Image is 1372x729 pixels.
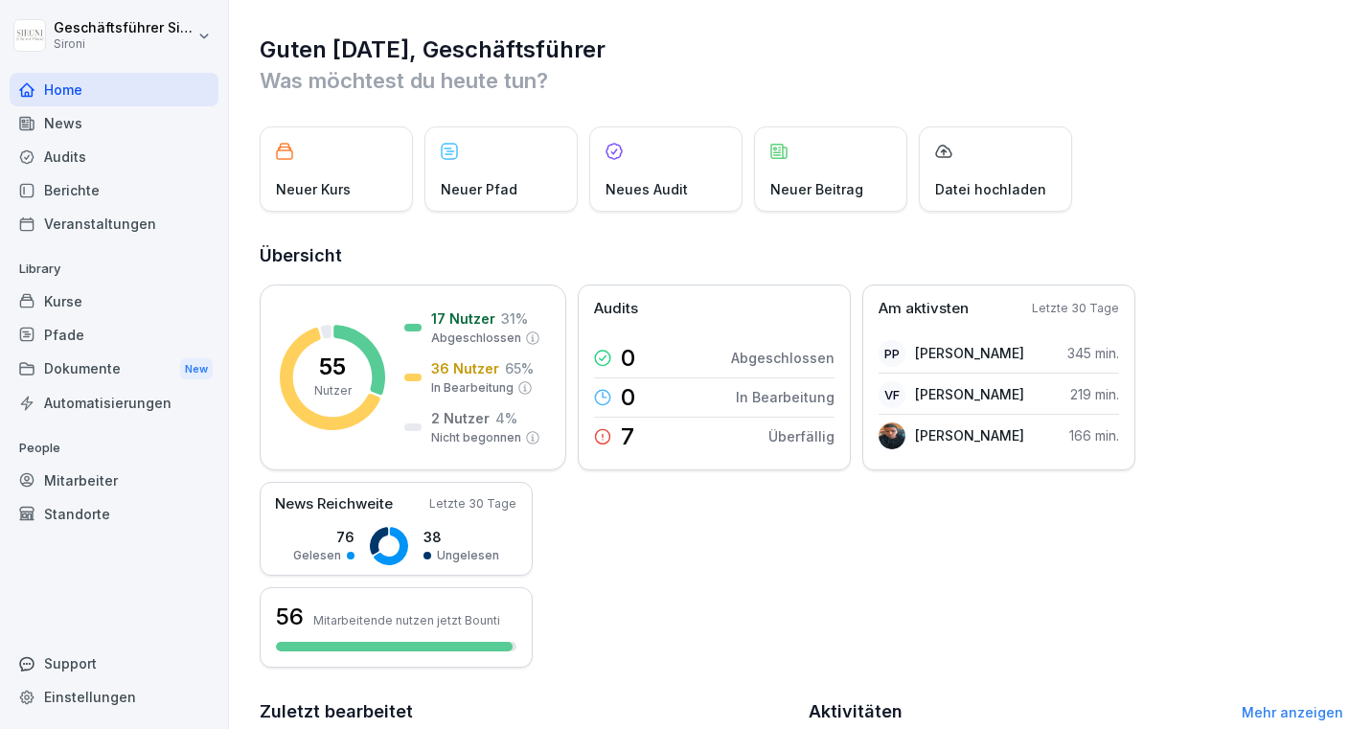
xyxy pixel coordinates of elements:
div: VF [879,381,905,408]
p: 2 Nutzer [431,408,490,428]
p: Geschäftsführer Sironi [54,20,194,36]
p: 36 Nutzer [431,358,499,378]
p: [PERSON_NAME] [915,384,1024,404]
p: Nutzer [314,382,352,399]
p: Gelesen [293,547,341,564]
a: DokumenteNew [10,352,218,387]
p: News Reichweite [275,493,393,515]
a: Veranstaltungen [10,207,218,240]
p: 65 % [505,358,534,378]
a: Mitarbeiter [10,464,218,497]
p: 345 min. [1067,343,1119,363]
p: Datei hochladen [935,179,1046,199]
div: PP [879,340,905,367]
h2: Zuletzt bearbeitet [260,698,795,725]
p: Am aktivsten [879,298,969,320]
p: 166 min. [1069,425,1119,445]
p: In Bearbeitung [736,387,835,407]
p: 7 [621,425,634,448]
a: Home [10,73,218,106]
p: 31 % [501,308,528,329]
p: 38 [423,527,499,547]
p: [PERSON_NAME] [915,425,1024,445]
p: Was möchtest du heute tun? [260,65,1343,96]
p: Sironi [54,37,194,51]
p: Neuer Beitrag [770,179,863,199]
h1: Guten [DATE], Geschäftsführer [260,34,1343,65]
p: Neuer Pfad [441,179,517,199]
a: Mehr anzeigen [1242,704,1343,720]
p: 0 [621,347,635,370]
p: 4 % [495,408,517,428]
div: Dokumente [10,352,218,387]
p: Neues Audit [606,179,688,199]
p: 0 [621,386,635,409]
a: Standorte [10,497,218,531]
div: Support [10,647,218,680]
p: Letzte 30 Tage [1032,300,1119,317]
p: Ungelesen [437,547,499,564]
p: Library [10,254,218,285]
img: n72xwrccg3abse2lkss7jd8w.png [879,422,905,449]
h2: Aktivitäten [809,698,903,725]
p: 219 min. [1070,384,1119,404]
h2: Übersicht [260,242,1343,269]
a: News [10,106,218,140]
p: Audits [594,298,638,320]
a: Einstellungen [10,680,218,714]
a: Audits [10,140,218,173]
p: Abgeschlossen [431,330,521,347]
p: Neuer Kurs [276,179,351,199]
a: Automatisierungen [10,386,218,420]
p: Letzte 30 Tage [429,495,516,513]
p: Überfällig [768,426,835,446]
h3: 56 [276,601,304,633]
a: Kurse [10,285,218,318]
p: [PERSON_NAME] [915,343,1024,363]
p: Abgeschlossen [731,348,835,368]
p: 76 [293,527,354,547]
p: People [10,433,218,464]
a: Berichte [10,173,218,207]
p: Mitarbeitende nutzen jetzt Bounti [313,613,500,627]
p: 55 [319,355,346,378]
p: In Bearbeitung [431,379,514,397]
p: Nicht begonnen [431,429,521,446]
p: 17 Nutzer [431,308,495,329]
div: New [180,358,213,380]
a: Pfade [10,318,218,352]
